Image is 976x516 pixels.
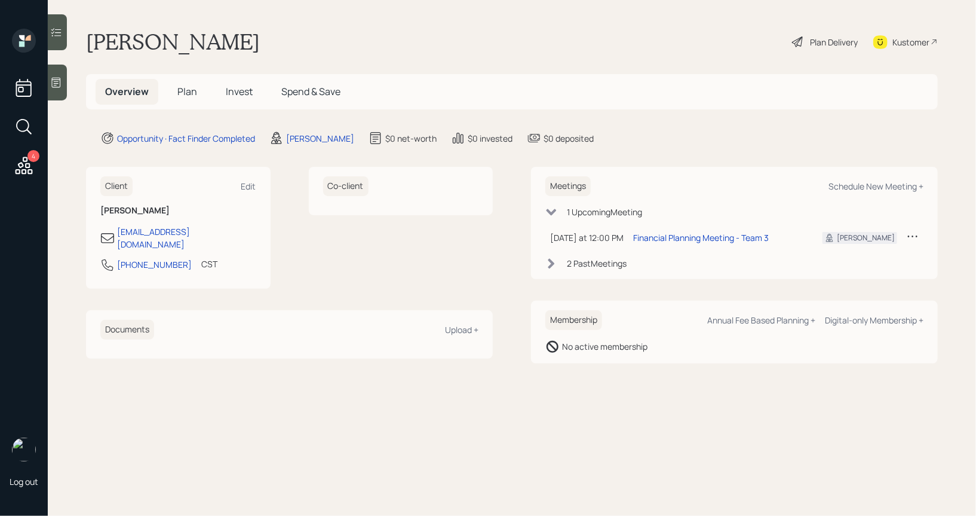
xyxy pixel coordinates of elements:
[545,176,591,196] h6: Meetings
[892,36,929,48] div: Kustomer
[825,315,923,326] div: Digital-only Membership +
[286,132,354,145] div: [PERSON_NAME]
[385,132,437,145] div: $0 net-worth
[468,132,512,145] div: $0 invested
[281,85,340,98] span: Spend & Save
[105,85,149,98] span: Overview
[10,476,38,487] div: Log out
[12,438,36,462] img: treva-nostdahl-headshot.png
[633,231,769,244] div: Financial Planning Meeting - Team 3
[810,36,858,48] div: Plan Delivery
[100,176,133,196] h6: Client
[567,257,627,270] div: 2 Past Meeting s
[445,324,478,335] div: Upload +
[86,29,260,55] h1: [PERSON_NAME]
[707,315,815,326] div: Annual Fee Based Planning +
[837,233,895,243] div: [PERSON_NAME]
[117,258,192,271] div: [PHONE_NUMBER]
[100,320,154,340] h6: Documents
[201,258,217,270] div: CST
[241,181,256,192] div: Edit
[567,206,642,218] div: 1 Upcoming Meeting
[117,225,256,251] div: [EMAIL_ADDRESS][DOMAIN_NAME]
[226,85,253,98] span: Invest
[117,132,255,145] div: Opportunity · Fact Finder Completed
[550,231,624,244] div: [DATE] at 12:00 PM
[323,176,369,196] h6: Co-client
[544,132,594,145] div: $0 deposited
[828,181,923,192] div: Schedule New Meeting +
[177,85,197,98] span: Plan
[100,206,256,216] h6: [PERSON_NAME]
[545,310,602,330] h6: Membership
[562,340,647,353] div: No active membership
[27,150,39,162] div: 4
